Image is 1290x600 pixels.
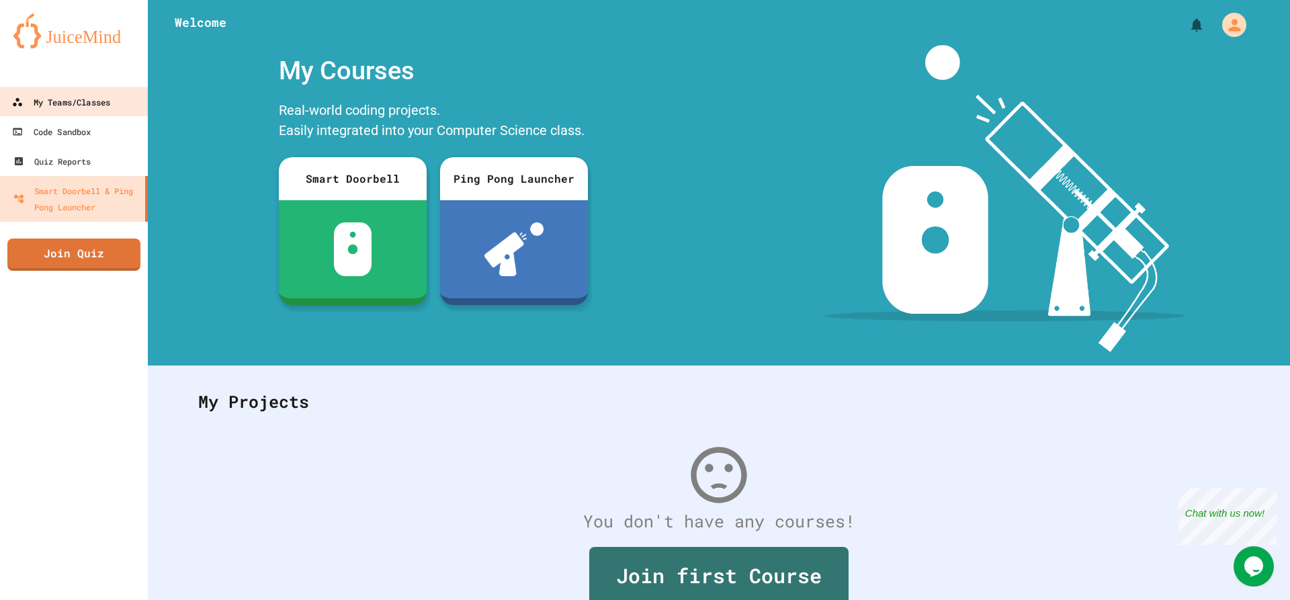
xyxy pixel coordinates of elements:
div: My Projects [185,376,1253,428]
div: My Courses [272,45,595,97]
div: Code Sandbox [12,124,91,140]
div: You don't have any courses! [185,509,1253,534]
div: My Teams/Classes [12,94,110,111]
img: sdb-white.svg [334,222,372,276]
div: Smart Doorbell [279,157,427,200]
a: Join Quiz [7,239,140,271]
iframe: chat widget [1178,488,1277,545]
img: logo-orange.svg [13,13,134,48]
iframe: chat widget [1234,546,1277,587]
div: My Notifications [1164,13,1208,36]
div: My Account [1208,9,1250,40]
img: ppl-with-ball.png [484,222,544,276]
div: Quiz Reports [13,153,91,169]
img: banner-image-my-projects.png [824,45,1185,352]
div: Real-world coding projects. Easily integrated into your Computer Science class. [272,97,595,147]
div: Smart Doorbell & Ping Pong Launcher [13,183,140,215]
div: Ping Pong Launcher [440,157,588,200]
